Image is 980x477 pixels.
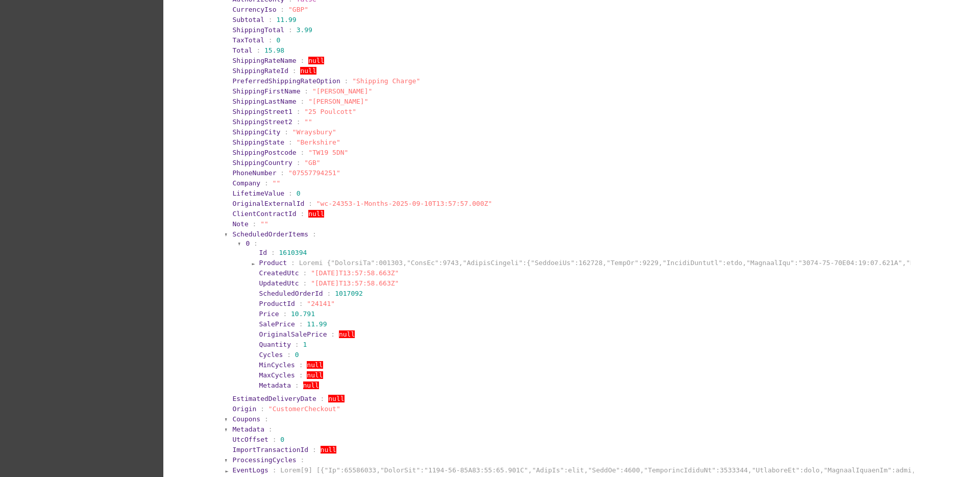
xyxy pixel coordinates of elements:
span: "" [273,179,281,187]
span: : [312,446,316,454]
span: 15.98 [264,46,284,54]
span: : [256,46,260,54]
span: ShippingStreet1 [232,108,292,115]
span: : [308,200,312,207]
span: : [264,415,268,423]
span: "[DATE]T13:57:58.663Z" [311,269,399,277]
span: : [271,249,275,256]
span: null [308,210,324,218]
span: : [331,330,335,338]
span: ScheduledOrderItems [232,230,308,238]
span: : [299,300,303,307]
span: CreatedUtc [259,269,299,277]
span: 11.99 [307,320,327,328]
span: : [304,87,308,95]
span: : [268,425,273,433]
span: : [268,36,273,44]
span: UpdatedUtc [259,279,299,287]
span: MaxCycles [259,371,295,379]
span: Note [232,220,248,228]
span: Metadata [259,381,291,389]
span: ProcessingCycles [232,456,296,464]
span: Quantity [259,341,291,348]
span: LifetimeValue [232,189,284,197]
span: : [264,179,268,187]
span: 1017092 [335,290,363,297]
span: ShippingLastName [232,98,296,105]
span: 1610394 [279,249,307,256]
span: : [295,341,299,348]
span: Coupons [232,415,260,423]
span: "Wraysbury" [292,128,336,136]
span: : [303,269,307,277]
span: : [300,98,304,105]
span: : [327,290,331,297]
span: : [295,381,299,389]
span: Price [259,310,279,318]
span: SalePrice [259,320,295,328]
span: ImportTransactionId [232,446,308,454]
span: ShippingRateId [232,67,288,75]
span: : [253,220,257,228]
span: Product [259,259,287,267]
span: : [299,371,303,379]
span: "GBP" [288,6,308,13]
span: : [299,320,303,328]
span: : [273,466,277,474]
span: MinCycles [259,361,295,369]
span: Metadata [232,425,264,433]
span: Id [259,249,267,256]
span: null [303,381,319,389]
span: Company [232,179,260,187]
span: : [288,138,292,146]
span: ShippingCity [232,128,280,136]
span: null [308,57,324,64]
span: null [321,446,336,454]
span: ShippingStreet2 [232,118,292,126]
span: "[DATE]T13:57:58.663Z" [311,279,399,287]
span: ShippingRateName [232,57,296,64]
span: "[PERSON_NAME]" [308,98,368,105]
span: : [345,77,349,85]
span: : [288,189,292,197]
span: null [307,371,323,379]
span: : [280,169,284,177]
span: "25 Poulcott" [304,108,356,115]
span: : [288,26,292,34]
span: : [283,310,287,318]
span: : [297,108,301,115]
span: null [300,67,316,75]
span: null [307,361,323,369]
span: : [303,279,307,287]
span: ClientContractId [232,210,296,218]
span: "" [304,118,312,126]
span: ScheduledOrderId [259,290,323,297]
span: : [280,6,284,13]
span: : [300,210,304,218]
span: 0 [297,189,301,197]
span: : [268,16,273,23]
span: 0 [277,36,281,44]
span: 11.99 [277,16,297,23]
span: : [300,57,304,64]
span: 1 [303,341,307,348]
span: 0 [295,351,299,359]
span: 0 [280,436,284,443]
span: PhoneNumber [232,169,276,177]
span: : [273,436,277,443]
span: EstimatedDeliveryDate [232,395,316,402]
span: : [287,351,291,359]
span: "wc-24353-1-Months-2025-09-10T13:57:57.000Z" [316,200,492,207]
span: CurrencyIso [232,6,276,13]
span: "TW19 5DN" [308,149,348,156]
span: "" [260,220,268,228]
span: "CustomerCheckout" [268,405,340,413]
span: Total [232,46,252,54]
span: null [339,330,355,338]
span: Cycles [259,351,283,359]
span: : [254,240,258,247]
span: : [300,149,304,156]
span: : [312,230,316,238]
span: : [297,159,301,166]
span: ProductId [259,300,295,307]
